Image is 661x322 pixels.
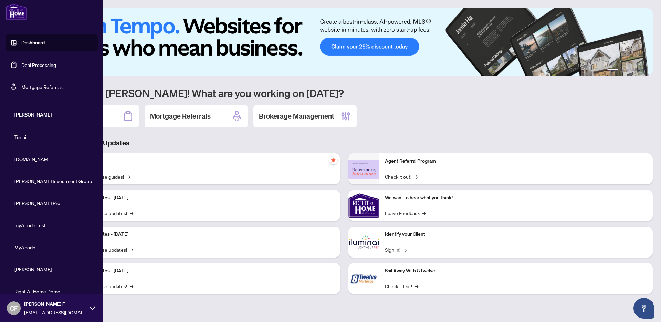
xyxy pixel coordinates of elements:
[415,282,418,290] span: →
[385,209,426,217] a: Leave Feedback→
[14,243,93,251] span: MyAbode
[348,263,379,294] img: Sail Away With 8Twelve
[348,190,379,221] img: We want to hear what you think!
[36,8,653,76] img: Slide 0
[385,173,418,180] a: Check it out!→
[633,298,654,319] button: Open asap
[385,231,647,238] p: Identify your Client
[72,158,335,165] p: Self-Help
[14,265,93,273] span: [PERSON_NAME]
[36,87,653,100] h1: Welcome back [PERSON_NAME]! What are you working on [DATE]?
[643,69,646,71] button: 6
[259,111,334,121] h2: Brokerage Management
[385,267,647,275] p: Sail Away With 8Twelve
[10,303,18,313] span: CF
[385,282,418,290] a: Check it Out!→
[14,155,93,163] span: [DOMAIN_NAME]
[385,194,647,202] p: We want to hear what you think!
[24,309,86,316] span: [EMAIL_ADDRESS][DOMAIN_NAME]
[14,111,93,119] span: [PERSON_NAME]
[72,194,335,202] p: Platform Updates - [DATE]
[638,69,640,71] button: 5
[14,177,93,185] span: [PERSON_NAME] Investment Group
[21,84,63,90] a: Mortgage Referrals
[632,69,635,71] button: 4
[72,231,335,238] p: Platform Updates - [DATE]
[6,3,27,20] img: logo
[130,246,133,253] span: →
[21,40,45,46] a: Dashboard
[72,267,335,275] p: Platform Updates - [DATE]
[14,133,93,141] span: Torinit
[385,246,407,253] a: Sign In!→
[414,173,418,180] span: →
[14,199,93,207] span: [PERSON_NAME] Pro
[24,300,86,308] span: [PERSON_NAME] F
[14,288,93,295] span: Right At Home Demo
[403,246,407,253] span: →
[14,221,93,229] span: myAbode Test
[348,160,379,179] img: Agent Referral Program
[329,156,337,164] span: pushpin
[130,282,133,290] span: →
[621,69,624,71] button: 2
[21,62,56,68] a: Deal Processing
[627,69,629,71] button: 3
[130,209,133,217] span: →
[36,138,653,148] h3: Brokerage & Industry Updates
[150,111,211,121] h2: Mortgage Referrals
[127,173,130,180] span: →
[422,209,426,217] span: →
[607,69,618,71] button: 1
[348,227,379,258] img: Identify your Client
[385,158,647,165] p: Agent Referral Program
